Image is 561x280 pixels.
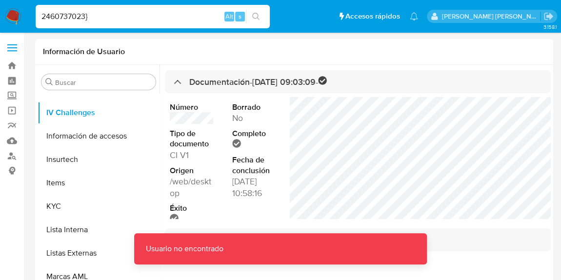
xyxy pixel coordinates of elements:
dd: No [232,112,277,124]
dd: /web/desktop [170,176,214,199]
input: Buscar [55,78,152,87]
p: leonardo.alvarezortiz@mercadolibre.com.co [442,12,541,21]
dt: Completo [232,128,277,139]
span: s [239,12,241,21]
dt: Éxito [170,203,214,214]
span: Alt [225,12,233,21]
p: Usuario no encontrado [134,233,235,264]
button: KYC [38,195,160,218]
dd: CI V1 [170,149,214,161]
input: Buscar usuario o caso... [36,10,270,23]
button: Lista Interna [38,218,160,241]
button: IV Challenges [38,101,160,124]
div: Documentación-[DATE] 09:03:09- [165,70,551,93]
dd: [DATE] 10:58:16 [232,176,277,199]
button: Buscar [45,78,53,86]
dt: Número [170,102,214,113]
dt: Borrado [232,102,277,113]
button: Listas Externas [38,241,160,265]
button: Información de accesos [38,124,160,148]
button: search-icon [246,10,266,23]
dt: Fecha de conclusión [232,155,277,176]
button: Insurtech [38,148,160,171]
dt: Origen [170,165,214,176]
h1: Información de Usuario [43,47,125,57]
h3: Documentación - [DATE] 09:03:09 - [189,76,327,87]
a: Notificaciones [410,12,418,20]
div: Liveness-[DATE] 20:27:40- [165,228,551,251]
a: Salir [543,11,554,21]
dt: Tipo de documento [170,128,214,149]
span: Accesos rápidos [345,11,400,21]
button: Items [38,171,160,195]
